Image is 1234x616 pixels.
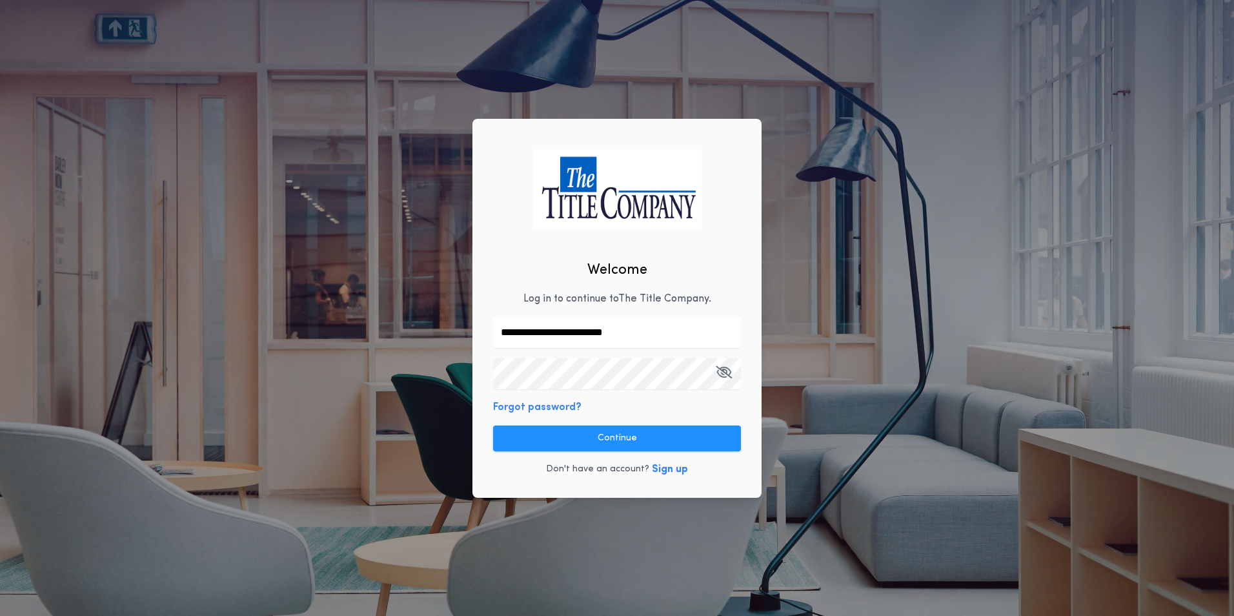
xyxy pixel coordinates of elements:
[546,463,649,476] p: Don't have an account?
[493,426,741,451] button: Continue
[493,400,582,415] button: Forgot password?
[523,291,711,307] p: Log in to continue to The Title Company .
[652,462,688,477] button: Sign up
[587,260,647,281] h2: Welcome
[532,149,702,229] img: logo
